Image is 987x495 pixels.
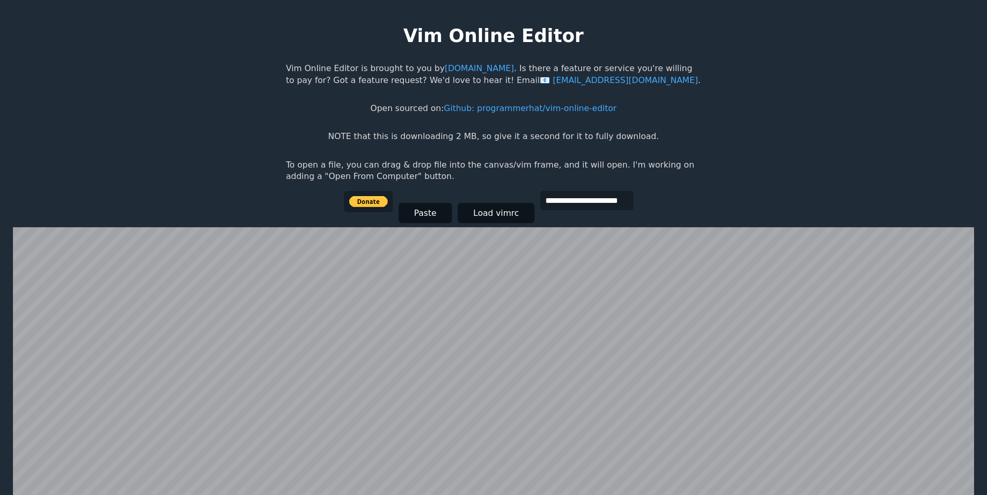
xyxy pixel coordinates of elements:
p: Vim Online Editor is brought to you by . Is there a feature or service you're willing to pay for?... [286,63,701,86]
button: Load vimrc [458,203,534,223]
a: Github: programmerhat/vim-online-editor [444,103,616,113]
button: Paste [399,203,452,223]
h1: Vim Online Editor [403,23,583,48]
p: Open sourced on: [371,103,616,114]
a: [EMAIL_ADDRESS][DOMAIN_NAME] [540,75,698,85]
p: NOTE that this is downloading 2 MB, so give it a second for it to fully download. [328,131,659,142]
a: [DOMAIN_NAME] [445,63,514,73]
p: To open a file, you can drag & drop file into the canvas/vim frame, and it will open. I'm working... [286,159,701,183]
